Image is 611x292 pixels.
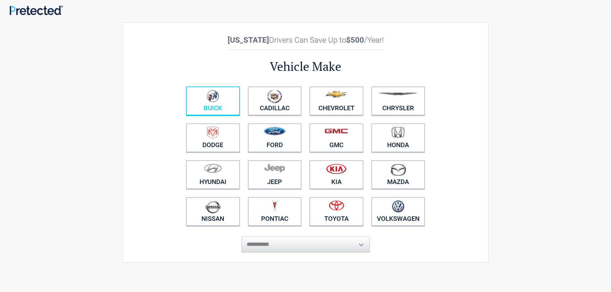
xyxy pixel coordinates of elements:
[325,128,348,134] img: gmc
[310,123,363,152] a: GMC
[326,163,346,174] img: kia
[248,87,302,115] a: Cadillac
[204,163,222,173] img: hyundai
[10,5,63,15] img: Main Logo
[392,200,404,213] img: volkswagen
[182,58,429,75] h2: Vehicle Make
[271,200,278,213] img: pontiac
[371,197,425,226] a: Volkswagen
[390,163,406,176] img: mazda
[310,197,363,226] a: Toyota
[378,93,418,96] img: chrysler
[310,160,363,189] a: Kia
[186,87,240,115] a: Buick
[186,160,240,189] a: Hyundai
[264,163,285,172] img: jeep
[371,87,425,115] a: Chrysler
[267,90,282,103] img: cadillac
[248,197,302,226] a: Pontiac
[264,127,285,135] img: ford
[248,123,302,152] a: Ford
[391,127,405,138] img: honda
[371,160,425,189] a: Mazda
[186,197,240,226] a: Nissan
[329,200,344,211] img: toyota
[186,123,240,152] a: Dodge
[248,160,302,189] a: Jeep
[205,200,221,213] img: nissan
[207,90,219,103] img: buick
[228,36,269,45] b: [US_STATE]
[310,87,363,115] a: Chevrolet
[182,36,429,45] h2: Drivers Can Save Up to /Year
[346,36,364,45] b: $500
[371,123,425,152] a: Honda
[326,91,347,98] img: chevrolet
[207,127,218,139] img: dodge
